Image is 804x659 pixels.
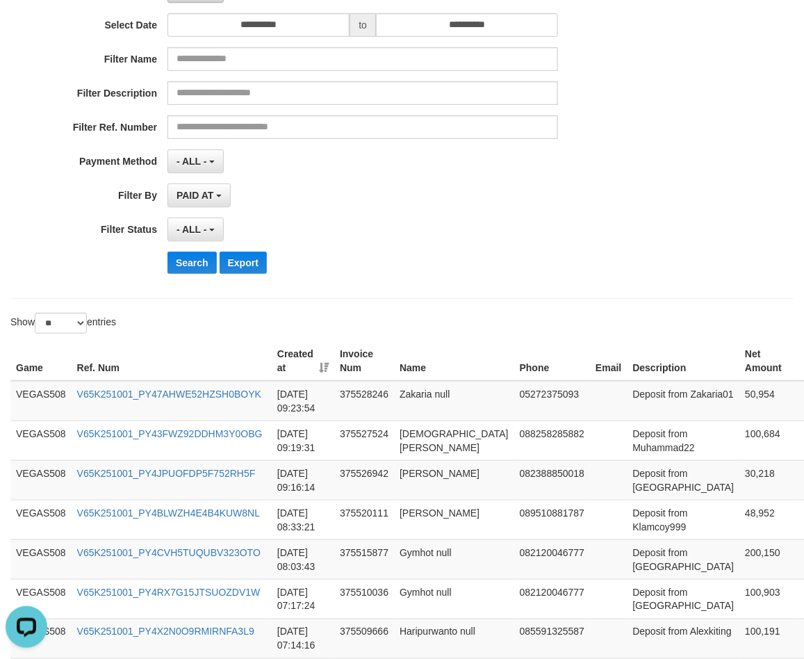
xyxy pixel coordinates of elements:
td: 082120046777 [514,539,590,579]
th: Description [627,341,740,381]
span: PAID AT [177,190,213,201]
td: 375515877 [334,539,394,579]
td: 100,684 [739,421,799,460]
td: 200,150 [739,539,799,579]
td: Haripurwanto null [394,619,514,658]
td: VEGAS508 [10,500,72,539]
button: Export [220,252,267,274]
span: - ALL - [177,156,207,167]
span: - ALL - [177,224,207,235]
td: Deposit from Klamcoy999 [627,500,740,539]
a: V65K251001_PY4CVH5TUQUBV323OTO [77,547,261,558]
span: to [350,13,376,37]
td: 082120046777 [514,579,590,619]
th: Net Amount [739,341,799,381]
td: 082388850018 [514,460,590,500]
button: PAID AT [167,184,231,207]
td: 100,903 [739,579,799,619]
a: V65K251001_PY4JPUOFDP5F752RH5F [77,468,256,479]
a: V65K251001_PY47AHWE52HZSH0BOYK [77,389,261,400]
td: 085591325587 [514,619,590,658]
th: Invoice Num [334,341,394,381]
td: [DATE] 07:14:16 [272,619,334,658]
a: V65K251001_PY4X2N0O9RMIRNFA3L9 [77,626,254,637]
td: [PERSON_NAME] [394,500,514,539]
button: Search [167,252,217,274]
td: 375509666 [334,619,394,658]
td: 100,191 [739,619,799,658]
button: Open LiveChat chat widget [6,6,47,47]
td: 088258285882 [514,421,590,460]
td: 089510881787 [514,500,590,539]
td: Gymhot null [394,539,514,579]
th: Game [10,341,72,381]
a: V65K251001_PY4RX7G15JTSUOZDV1W [77,587,261,598]
th: Ref. Num [72,341,272,381]
td: Deposit from Alexkiting [627,619,740,658]
td: Gymhot null [394,579,514,619]
button: - ALL - [167,149,224,173]
td: 375528246 [334,381,394,421]
td: [DATE] 08:33:21 [272,500,334,539]
th: Created at: activate to sort column ascending [272,341,334,381]
td: 48,952 [739,500,799,539]
td: [PERSON_NAME] [394,460,514,500]
td: VEGAS508 [10,381,72,421]
td: Deposit from Muhammad22 [627,421,740,460]
select: Showentries [35,313,87,334]
td: [DATE] 09:16:14 [272,460,334,500]
td: 05272375093 [514,381,590,421]
td: VEGAS508 [10,421,72,460]
td: 375520111 [334,500,394,539]
td: Deposit from [GEOGRAPHIC_DATA] [627,579,740,619]
td: 375526942 [334,460,394,500]
td: Deposit from [GEOGRAPHIC_DATA] [627,539,740,579]
th: Phone [514,341,590,381]
a: V65K251001_PY4BLWZH4E4B4KUW8NL [77,507,261,519]
td: VEGAS508 [10,579,72,619]
td: [DATE] 07:17:24 [272,579,334,619]
td: 30,218 [739,460,799,500]
td: [DATE] 09:19:31 [272,421,334,460]
td: [DATE] 08:03:43 [272,539,334,579]
td: VEGAS508 [10,539,72,579]
td: 375527524 [334,421,394,460]
th: Email [590,341,627,381]
td: Deposit from Zakaria01 [627,381,740,421]
td: 375510036 [334,579,394,619]
td: [DATE] 09:23:54 [272,381,334,421]
td: VEGAS508 [10,460,72,500]
td: Deposit from [GEOGRAPHIC_DATA] [627,460,740,500]
label: Show entries [10,313,116,334]
td: 50,954 [739,381,799,421]
button: - ALL - [167,218,224,241]
a: V65K251001_PY43FWZ92DDHM3Y0OBG [77,428,263,439]
td: Zakaria null [394,381,514,421]
th: Name [394,341,514,381]
td: [DEMOGRAPHIC_DATA][PERSON_NAME] [394,421,514,460]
